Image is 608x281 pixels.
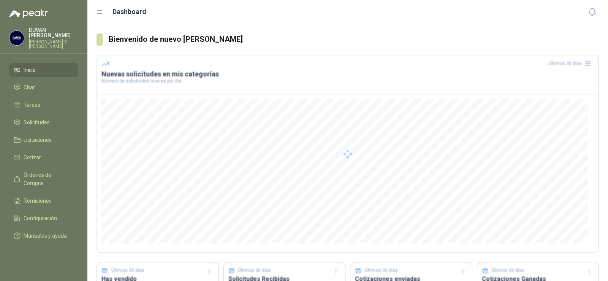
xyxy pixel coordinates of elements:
span: Tareas [24,101,40,109]
span: Manuales y ayuda [24,232,67,240]
span: Órdenes de Compra [24,171,71,187]
a: Configuración [9,211,78,225]
a: Manuales y ayuda [9,229,78,243]
h1: Dashboard [112,6,146,17]
img: Company Logo [9,31,24,45]
span: Cotizar [24,153,41,162]
span: Chat [24,83,35,92]
span: Inicio [24,66,36,74]
span: Licitaciones [24,136,52,144]
a: Tareas [9,98,78,112]
a: Inicio [9,63,78,77]
a: Órdenes de Compra [9,168,78,191]
p: DUVAN [PERSON_NAME] [29,27,78,38]
p: [PERSON_NAME] Y [PERSON_NAME] [29,40,78,49]
img: Logo peakr [9,9,48,18]
h3: Bienvenido de nuevo [PERSON_NAME] [109,33,599,45]
span: Remisiones [24,197,52,205]
a: Solicitudes [9,115,78,130]
span: Solicitudes [24,118,50,127]
span: Configuración [24,214,57,222]
a: Remisiones [9,194,78,208]
a: Licitaciones [9,133,78,147]
a: Cotizar [9,150,78,165]
a: Chat [9,80,78,95]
